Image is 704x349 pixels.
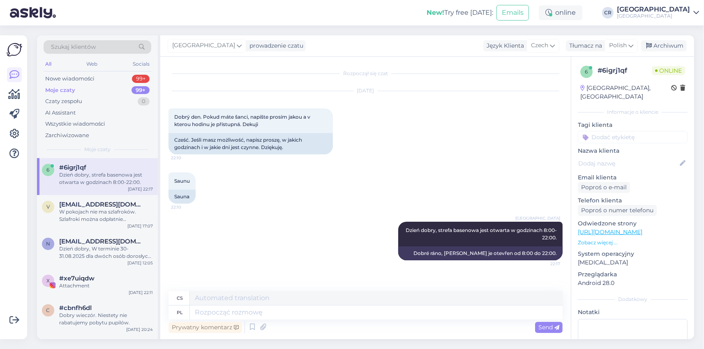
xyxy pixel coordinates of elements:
div: pl [177,305,183,319]
div: [DATE] 12:05 [127,260,153,266]
div: Sauna [168,190,196,204]
b: New! [427,9,444,16]
span: Send [538,324,559,331]
span: Szukaj klientów [51,43,96,51]
p: Email klienta [578,173,688,182]
div: CR [602,7,614,18]
div: Poproś o e-mail [578,182,630,193]
div: [DATE] 22:17 [128,186,153,192]
img: Askly Logo [7,42,22,57]
div: [GEOGRAPHIC_DATA], [GEOGRAPHIC_DATA] [580,84,671,101]
div: Poproś o numer telefonu [578,205,657,216]
button: Emails [496,5,529,21]
div: [GEOGRAPHIC_DATA] [617,13,690,19]
span: Czech [531,41,548,50]
a: [GEOGRAPHIC_DATA][GEOGRAPHIC_DATA] [617,6,699,19]
div: Informacje o kliencie [578,108,688,116]
span: Dzień dobry, strefa basenowa jest otwarta w godzinach 8:00-22:00. [406,227,557,241]
span: 22:10 [171,204,202,210]
span: #cbnfh6dl [59,304,92,312]
div: Web [85,59,99,69]
div: online [539,5,582,20]
p: Odwiedzone strony [578,219,688,228]
span: #xe7uiqdw [59,275,95,282]
span: #6igrj1qf [59,164,86,171]
div: Wszystkie wiadomości [45,120,105,128]
span: c [46,307,50,313]
span: veberovaj@centrum.cz [59,201,145,208]
span: natalia.niezgoda@o2.pl [59,238,145,245]
span: 6 [47,167,50,173]
div: Język Klienta [483,41,524,50]
span: Dobrý den. Pokud máte šanci, napište prosím jakou a v kterou hodinu je přístupná. Dekuji [174,114,312,127]
span: 22:17 [529,261,560,267]
p: System operacyjny [578,250,688,258]
div: Czaty zespołu [45,97,82,106]
p: Nazwa klienta [578,147,688,155]
span: Saunu [174,178,190,184]
p: [MEDICAL_DATA] [578,258,688,267]
p: Android 28.0 [578,279,688,287]
div: [DATE] 22:11 [129,289,153,296]
div: Cześć. Jeśli masz możliwość, napisz proszę, w jakich godzinach i w jakie dni jest czynne. Dziękuję. [168,133,333,154]
div: All [44,59,53,69]
div: [DATE] [168,87,563,94]
input: Dodaj nazwę [578,159,678,168]
div: 99+ [132,75,150,83]
div: Nowe wiadomości [45,75,95,83]
div: Dodatkowy [578,296,688,303]
div: Moje czaty [45,86,75,94]
span: [GEOGRAPHIC_DATA] [172,41,235,50]
span: 6 [585,69,588,75]
div: Socials [131,59,151,69]
span: Moje czaty [84,146,111,153]
span: Polish [609,41,627,50]
div: [DATE] 20:24 [126,326,153,333]
div: Dzień dobry, W terminie 30-31.08.2025 dla dwóch osób dorosłych oraz dzieci w wieku roczek, 8 i 4 ... [59,245,153,260]
div: # 6igrj1qf [598,66,652,76]
span: 22:10 [171,155,202,161]
div: [DATE] 17:07 [127,223,153,229]
div: prowadzenie czatu [246,41,303,50]
div: Rozpoczął się czat [168,70,563,77]
div: AI Assistant [45,109,76,117]
p: Zobacz więcej ... [578,239,688,246]
div: Archiwum [641,40,687,51]
input: Dodać etykietę [578,131,688,143]
p: Notatki [578,308,688,317]
span: [GEOGRAPHIC_DATA] [515,215,560,221]
a: [URL][DOMAIN_NAME] [578,228,642,236]
div: 0 [138,97,150,106]
div: Zarchiwizowane [45,131,89,140]
span: Online [652,66,685,75]
div: Prywatny komentarz [168,322,242,333]
div: cs [177,291,183,305]
p: Telefon klienta [578,196,688,205]
span: x [46,278,50,284]
div: Dobry wieczór. Niestety nie rabatujemy pobytu pupilów. [59,312,153,326]
div: W pokojach nie ma szlafroków. Szlafroki można odpłatnie wypożyczyć. Koszt jednego na cały pobyt w... [59,208,153,223]
div: [GEOGRAPHIC_DATA] [617,6,690,13]
div: Dobré ráno, [PERSON_NAME] je otevřen od 8:00 do 22:00. [398,246,563,260]
div: Tłumacz na [566,41,602,50]
div: Attachment [59,282,153,289]
p: Tagi klienta [578,121,688,129]
div: Try free [DATE]: [427,8,493,18]
div: 99+ [132,86,150,94]
p: Przeglądarka [578,270,688,279]
div: Dzień dobry, strefa basenowa jest otwarta w godzinach 8:00-22:00. [59,171,153,186]
span: n [46,241,50,247]
span: v [46,204,50,210]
